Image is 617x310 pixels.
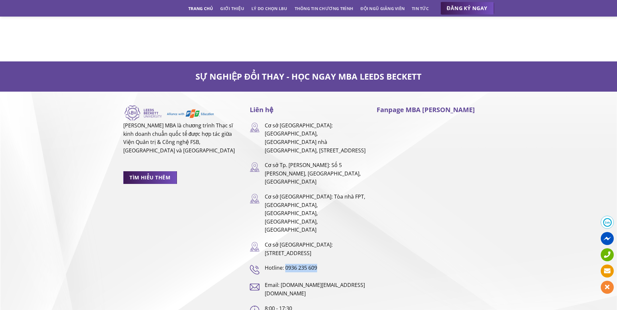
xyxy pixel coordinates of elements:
[265,281,367,298] p: Email: [DOMAIN_NAME][EMAIL_ADDRESS][DOMAIN_NAME]
[188,3,213,14] a: Trang chủ
[265,122,367,155] p: Cơ sở [GEOGRAPHIC_DATA]: [GEOGRAPHIC_DATA], [GEOGRAPHIC_DATA] nhà [GEOGRAPHIC_DATA], [STREET_ADDR...
[447,4,488,12] span: ĐĂNG KÝ NGAY
[129,174,170,182] span: TÌM HIỂU THÊM
[295,3,354,14] a: Thông tin chương trình
[412,3,429,14] a: Tin tức
[123,171,177,184] a: TÌM HIỂU THÊM
[265,264,367,272] p: Hotline: 0936 235 609
[123,71,494,82] h2: SỰ NGHIỆP ĐỔI THAY - HỌC NGAY MBA LEEDS BECKETT
[251,3,288,14] a: Lý do chọn LBU
[265,241,367,257] p: Cơ sở [GEOGRAPHIC_DATA]: [STREET_ADDRESS]
[123,105,214,122] img: Logo-LBU-FSB.svg
[220,3,244,14] a: Giới thiệu
[440,2,494,15] a: ĐĂNG KÝ NGAY
[265,161,367,186] p: Cơ sở Tp. [PERSON_NAME]: Số 5 [PERSON_NAME], [GEOGRAPHIC_DATA], [GEOGRAPHIC_DATA]
[250,105,367,115] h3: Liên hệ
[265,193,367,234] p: Cơ sở [GEOGRAPHIC_DATA]: Tòa nhà FPT, [GEOGRAPHIC_DATA], [GEOGRAPHIC_DATA], [GEOGRAPHIC_DATA], [G...
[123,122,240,155] p: [PERSON_NAME] MBA là chương trình Thạc sĩ kinh doanh chuẩn quốc tế được hợp tác giữa Viện Quản tr...
[377,105,494,115] h3: Fanpage MBA [PERSON_NAME]
[360,3,405,14] a: Đội ngũ giảng viên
